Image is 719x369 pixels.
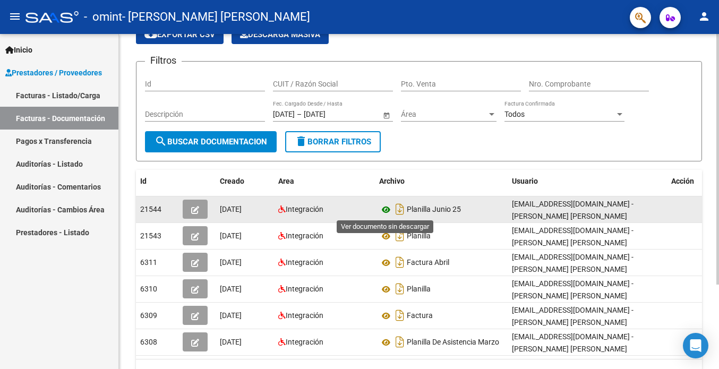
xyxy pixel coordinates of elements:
span: [EMAIL_ADDRESS][DOMAIN_NAME] - [PERSON_NAME] [PERSON_NAME] [512,226,634,247]
app-download-masive: Descarga masiva de comprobantes (adjuntos) [232,25,329,44]
span: – [297,110,302,119]
span: Integración [286,231,323,240]
button: Borrar Filtros [285,131,381,152]
span: Exportar CSV [144,30,215,39]
span: [DATE] [220,285,242,293]
span: Usuario [512,177,538,185]
span: Acción [671,177,694,185]
mat-icon: delete [295,135,307,148]
i: Descargar documento [393,201,407,218]
span: Planilla [407,285,431,294]
datatable-header-cell: Creado [216,170,274,193]
span: [DATE] [220,231,242,240]
span: 6309 [140,311,157,320]
span: 6311 [140,258,157,267]
span: Integración [286,338,323,346]
span: Integración [286,285,323,293]
mat-icon: search [155,135,167,148]
h3: Filtros [145,53,182,68]
input: Fecha fin [304,110,356,119]
span: [DATE] [220,205,242,213]
datatable-header-cell: Usuario [508,170,667,193]
mat-icon: cloud_download [144,28,157,40]
button: Exportar CSV [136,25,224,44]
span: [EMAIL_ADDRESS][DOMAIN_NAME] - [PERSON_NAME] [PERSON_NAME] [512,306,634,327]
button: Buscar Documentacion [145,131,277,152]
span: Area [278,177,294,185]
span: [DATE] [220,311,242,320]
i: Descargar documento [393,254,407,271]
i: Descargar documento [393,280,407,297]
button: Descarga Masiva [232,25,329,44]
datatable-header-cell: Area [274,170,375,193]
span: [DATE] [220,258,242,267]
span: Id [140,177,147,185]
span: Integración [286,205,323,213]
span: 6308 [140,338,157,346]
span: Inicio [5,44,32,56]
div: Open Intercom Messenger [683,333,708,358]
span: Factura Abril [407,259,449,267]
span: 6310 [140,285,157,293]
span: Planilla De Asistencia Marzo [407,338,499,347]
span: [EMAIL_ADDRESS][DOMAIN_NAME] - [PERSON_NAME] [PERSON_NAME] [512,332,634,353]
span: Integración [286,311,323,320]
span: Planilla Junio 25 [407,205,461,214]
span: Planilla [407,232,431,241]
span: [EMAIL_ADDRESS][DOMAIN_NAME] - [PERSON_NAME] [PERSON_NAME] [512,279,634,300]
span: [EMAIL_ADDRESS][DOMAIN_NAME] - [PERSON_NAME] [PERSON_NAME] [512,200,634,220]
i: Descargar documento [393,307,407,324]
span: Archivo [379,177,405,185]
span: - [PERSON_NAME] [PERSON_NAME] [122,5,310,29]
datatable-header-cell: Archivo [375,170,508,193]
button: Open calendar [381,109,392,121]
span: Factura [407,312,433,320]
span: [DATE] [220,338,242,346]
span: Integración [286,258,323,267]
i: Descargar documento [393,227,407,244]
span: 21544 [140,205,161,213]
span: - omint [84,5,122,29]
datatable-header-cell: Id [136,170,178,193]
span: Área [401,110,487,119]
input: Fecha inicio [273,110,295,119]
span: Todos [504,110,525,118]
span: Creado [220,177,244,185]
span: Buscar Documentacion [155,137,267,147]
mat-icon: person [698,10,711,23]
i: Descargar documento [393,333,407,350]
mat-icon: menu [8,10,21,23]
span: 21543 [140,231,161,240]
span: [EMAIL_ADDRESS][DOMAIN_NAME] - [PERSON_NAME] [PERSON_NAME] [512,253,634,273]
span: Prestadores / Proveedores [5,67,102,79]
span: Borrar Filtros [295,137,371,147]
span: Descarga Masiva [240,30,320,39]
